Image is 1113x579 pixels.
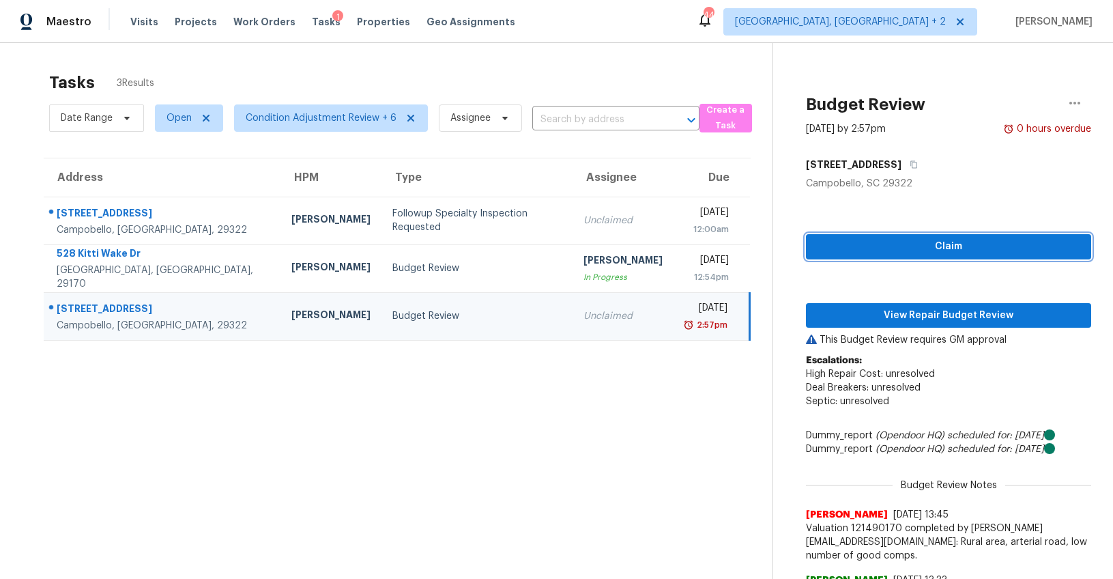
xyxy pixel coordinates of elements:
[684,206,729,223] div: [DATE]
[57,246,270,264] div: 528 Kitti Wake Dr
[674,158,750,197] th: Due
[947,444,1044,454] i: scheduled for: [DATE]
[392,207,562,234] div: Followup Specialty Inspection Requested
[806,522,1091,563] span: Valuation 121490170 completed by [PERSON_NAME][EMAIL_ADDRESS][DOMAIN_NAME]: Rural area, arterial ...
[291,212,371,229] div: [PERSON_NAME]
[392,262,562,275] div: Budget Review
[684,223,729,236] div: 12:00am
[583,253,663,270] div: [PERSON_NAME]
[806,122,886,136] div: [DATE] by 2:57pm
[806,333,1091,347] p: This Budget Review requires GM approval
[46,15,91,29] span: Maestro
[57,319,270,333] div: Campobello, [GEOGRAPHIC_DATA], 29322
[806,429,1091,442] div: Dummy_report
[684,270,729,284] div: 12:54pm
[175,15,217,29] span: Projects
[684,253,729,270] div: [DATE]
[167,111,192,125] span: Open
[876,444,944,454] i: (Opendoor HQ)
[893,479,1005,492] span: Budget Review Notes
[573,158,674,197] th: Assignee
[61,111,113,125] span: Date Range
[583,309,663,323] div: Unclaimed
[312,17,341,27] span: Tasks
[49,76,95,89] h2: Tasks
[706,102,746,134] span: Create a Task
[817,307,1080,324] span: View Repair Budget Review
[699,104,753,132] button: Create a Task
[817,238,1080,255] span: Claim
[806,303,1091,328] button: View Repair Budget Review
[450,111,491,125] span: Assignee
[694,318,727,332] div: 2:57pm
[246,111,396,125] span: Condition Adjustment Review + 6
[392,309,562,323] div: Budget Review
[57,302,270,319] div: [STREET_ADDRESS]
[806,397,889,406] span: Septic: unresolved
[704,8,713,22] div: 44
[1003,122,1014,136] img: Overdue Alarm Icon
[57,223,270,237] div: Campobello, [GEOGRAPHIC_DATA], 29322
[876,431,944,440] i: (Opendoor HQ)
[684,301,727,318] div: [DATE]
[44,158,280,197] th: Address
[735,15,946,29] span: [GEOGRAPHIC_DATA], [GEOGRAPHIC_DATA] + 2
[233,15,295,29] span: Work Orders
[57,264,270,291] div: [GEOGRAPHIC_DATA], [GEOGRAPHIC_DATA], 29170
[117,76,154,90] span: 3 Results
[806,234,1091,259] button: Claim
[427,15,515,29] span: Geo Assignments
[1010,15,1093,29] span: [PERSON_NAME]
[806,508,888,522] span: [PERSON_NAME]
[357,15,410,29] span: Properties
[806,98,925,111] h2: Budget Review
[682,111,701,130] button: Open
[1014,122,1091,136] div: 0 hours overdue
[291,260,371,277] div: [PERSON_NAME]
[806,383,921,393] span: Deal Breakers: unresolved
[291,308,371,325] div: [PERSON_NAME]
[532,109,661,130] input: Search by address
[806,158,901,171] h5: [STREET_ADDRESS]
[683,318,694,332] img: Overdue Alarm Icon
[806,356,862,365] b: Escalations:
[583,214,663,227] div: Unclaimed
[806,442,1091,456] div: Dummy_report
[806,369,935,379] span: High Repair Cost: unresolved
[893,510,949,520] span: [DATE] 13:45
[947,431,1044,440] i: scheduled for: [DATE]
[806,177,1091,190] div: Campobello, SC 29322
[332,10,343,24] div: 1
[280,158,381,197] th: HPM
[583,270,663,284] div: In Progress
[381,158,573,197] th: Type
[130,15,158,29] span: Visits
[57,206,270,223] div: [STREET_ADDRESS]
